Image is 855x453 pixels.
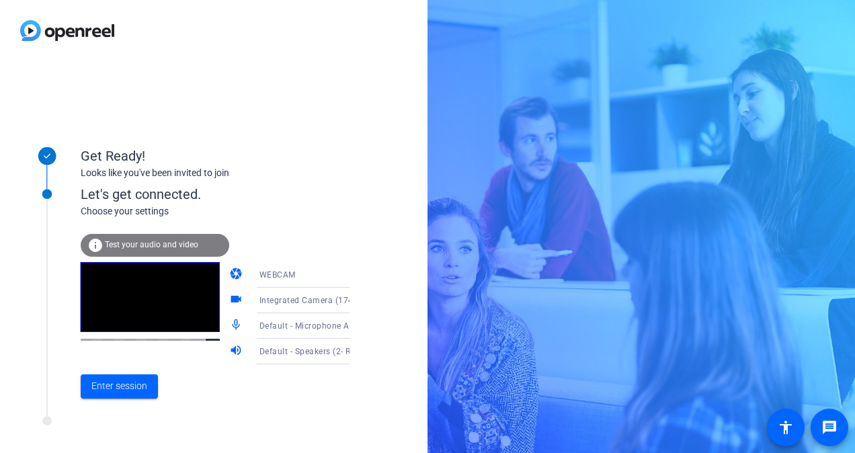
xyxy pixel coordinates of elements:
mat-icon: camera [229,267,245,283]
mat-icon: mic_none [229,318,245,334]
div: Looks like you've been invited to join [81,166,350,180]
span: Enter session [91,379,147,393]
span: Default - Microphone Array (2- Intel® Smart Sound Technology for Digital Microphones) [259,320,603,331]
span: WEBCAM [259,270,296,280]
div: Get Ready! [81,146,350,166]
mat-icon: videocam [229,292,245,308]
div: Choose your settings [81,204,377,218]
mat-icon: accessibility [778,419,794,436]
span: Default - Speakers (2- Realtek(R) Audio) [259,345,414,356]
span: Test your audio and video [105,240,198,249]
mat-icon: volume_up [229,343,245,360]
button: Enter session [81,374,158,399]
mat-icon: message [821,419,838,436]
span: Integrated Camera (174f:1812) [259,294,382,305]
mat-icon: info [87,237,104,253]
div: Let's get connected. [81,184,377,204]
